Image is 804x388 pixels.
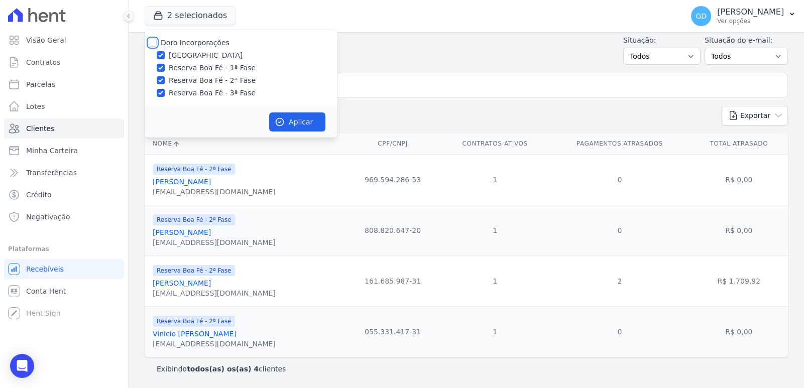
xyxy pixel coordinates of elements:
label: Doro Incorporações [161,39,229,47]
td: 1 [440,306,549,357]
span: GD [696,13,707,20]
td: R$ 0,00 [690,306,788,357]
th: Total Atrasado [690,134,788,154]
th: CPF/CNPJ [345,134,440,154]
td: 0 [549,154,690,205]
div: Plataformas [8,243,120,255]
span: Contratos [26,57,60,67]
span: Minha Carteira [26,146,78,156]
span: Reserva Boa Fé - 2ª Fase [153,164,235,175]
span: Reserva Boa Fé - 2ª Fase [153,214,235,225]
span: Clientes [26,123,54,134]
button: 2 selecionados [145,6,236,25]
div: [EMAIL_ADDRESS][DOMAIN_NAME] [153,288,276,298]
a: [PERSON_NAME] [153,279,211,287]
label: Situação: [623,35,701,46]
label: [GEOGRAPHIC_DATA] [169,50,243,61]
a: Visão Geral [4,30,124,50]
p: Ver opções [717,17,784,25]
a: Minha Carteira [4,141,124,161]
a: Clientes [4,118,124,139]
input: Buscar por nome, CPF ou e-mail [163,75,783,95]
th: Contratos Ativos [440,134,549,154]
label: Reserva Boa Fé - 2ª Fase [169,75,256,86]
span: Reserva Boa Fé - 2ª Fase [153,316,235,327]
a: [PERSON_NAME] [153,228,211,236]
td: 0 [549,306,690,357]
a: Negativação [4,207,124,227]
a: Conta Hent [4,281,124,301]
span: Negativação [26,212,70,222]
b: todos(as) os(as) 4 [187,365,259,373]
td: 055.331.417-31 [345,306,440,357]
div: [EMAIL_ADDRESS][DOMAIN_NAME] [153,237,276,247]
a: Crédito [4,185,124,205]
td: R$ 1.709,92 [690,255,788,306]
span: Visão Geral [26,35,66,45]
td: R$ 0,00 [690,205,788,255]
label: Reserva Boa Fé - 1ª Fase [169,63,256,73]
a: Recebíveis [4,259,124,279]
div: [EMAIL_ADDRESS][DOMAIN_NAME] [153,187,276,197]
td: 0 [549,205,690,255]
a: [PERSON_NAME] [153,178,211,186]
th: Pagamentos Atrasados [549,134,690,154]
label: Reserva Boa Fé - 3ª Fase [169,88,256,98]
span: Lotes [26,101,45,111]
span: Reserva Boa Fé - 2ª Fase [153,265,235,276]
button: Exportar [722,106,788,125]
span: Transferências [26,168,77,178]
div: Open Intercom Messenger [10,354,34,378]
td: 1 [440,205,549,255]
label: Situação do e-mail: [705,35,788,46]
td: 969.594.286-53 [345,154,440,205]
a: Contratos [4,52,124,72]
a: Transferências [4,163,124,183]
td: 808.820.647-20 [345,205,440,255]
div: [EMAIL_ADDRESS][DOMAIN_NAME] [153,339,276,349]
a: Vinicio [PERSON_NAME] [153,330,237,338]
button: GD [PERSON_NAME] Ver opções [683,2,804,30]
span: Crédito [26,190,52,200]
th: Nome [145,134,345,154]
a: Lotes [4,96,124,116]
p: Exibindo clientes [157,364,286,374]
a: Parcelas [4,74,124,94]
td: 1 [440,255,549,306]
p: [PERSON_NAME] [717,7,784,17]
td: 2 [549,255,690,306]
td: 1 [440,154,549,205]
span: Parcelas [26,79,55,89]
td: 161.685.987-31 [345,255,440,306]
td: R$ 0,00 [690,154,788,205]
span: Conta Hent [26,286,66,296]
span: Recebíveis [26,264,64,274]
button: Aplicar [269,112,325,132]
